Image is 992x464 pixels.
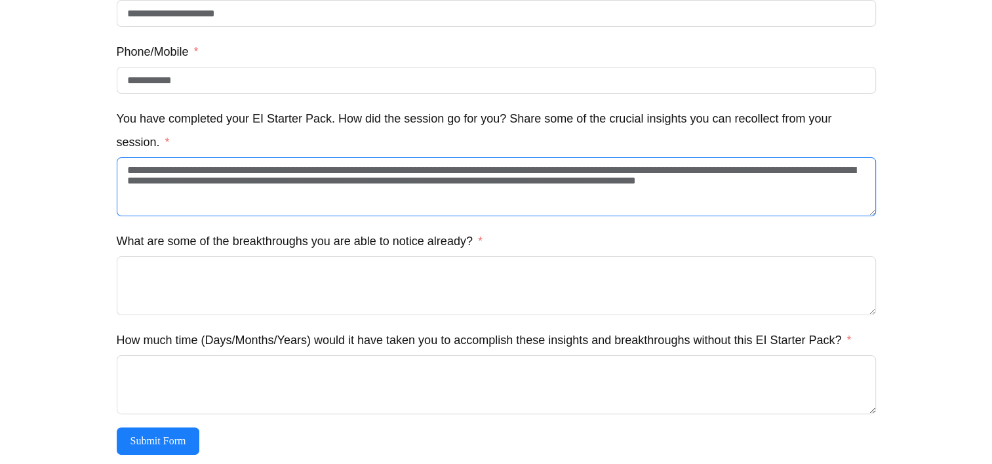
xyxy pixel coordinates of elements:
[117,157,876,216] textarea: You have completed your EI Starter Pack. How did the session go for you? Share some of the crucia...
[117,107,876,154] label: You have completed your EI Starter Pack. How did the session go for you? Share some of the crucia...
[117,256,876,315] textarea: What are some of the breakthroughs you are able to notice already?
[117,229,483,253] label: What are some of the breakthroughs you are able to notice already?
[117,427,200,455] button: Submit Form
[117,355,876,414] textarea: How much time (Days/Months/Years) would it have taken you to accomplish these insights and breakt...
[117,67,876,94] input: Phone/Mobile
[117,40,199,64] label: Phone/Mobile
[117,328,852,352] label: How much time (Days/Months/Years) would it have taken you to accomplish these insights and breakt...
